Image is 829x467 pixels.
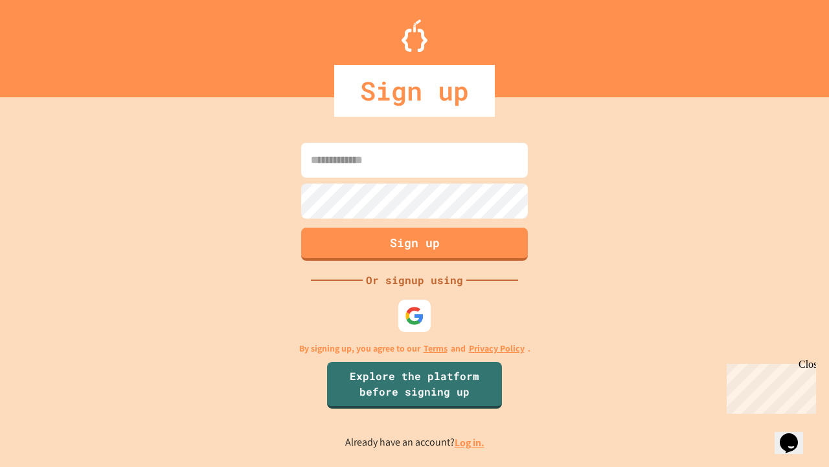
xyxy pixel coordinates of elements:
[455,436,484,449] a: Log in.
[5,5,89,82] div: Chat with us now!Close
[721,359,816,414] iframe: chat widget
[424,342,448,355] a: Terms
[327,362,502,409] a: Explore the platform before signing up
[345,435,484,451] p: Already have an account?
[299,342,530,355] p: By signing up, you agree to our and .
[402,19,427,52] img: Logo.svg
[469,342,525,355] a: Privacy Policy
[301,228,528,261] button: Sign up
[334,65,495,117] div: Sign up
[363,272,466,288] div: Or signup using
[405,306,424,326] img: google-icon.svg
[775,415,816,454] iframe: chat widget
